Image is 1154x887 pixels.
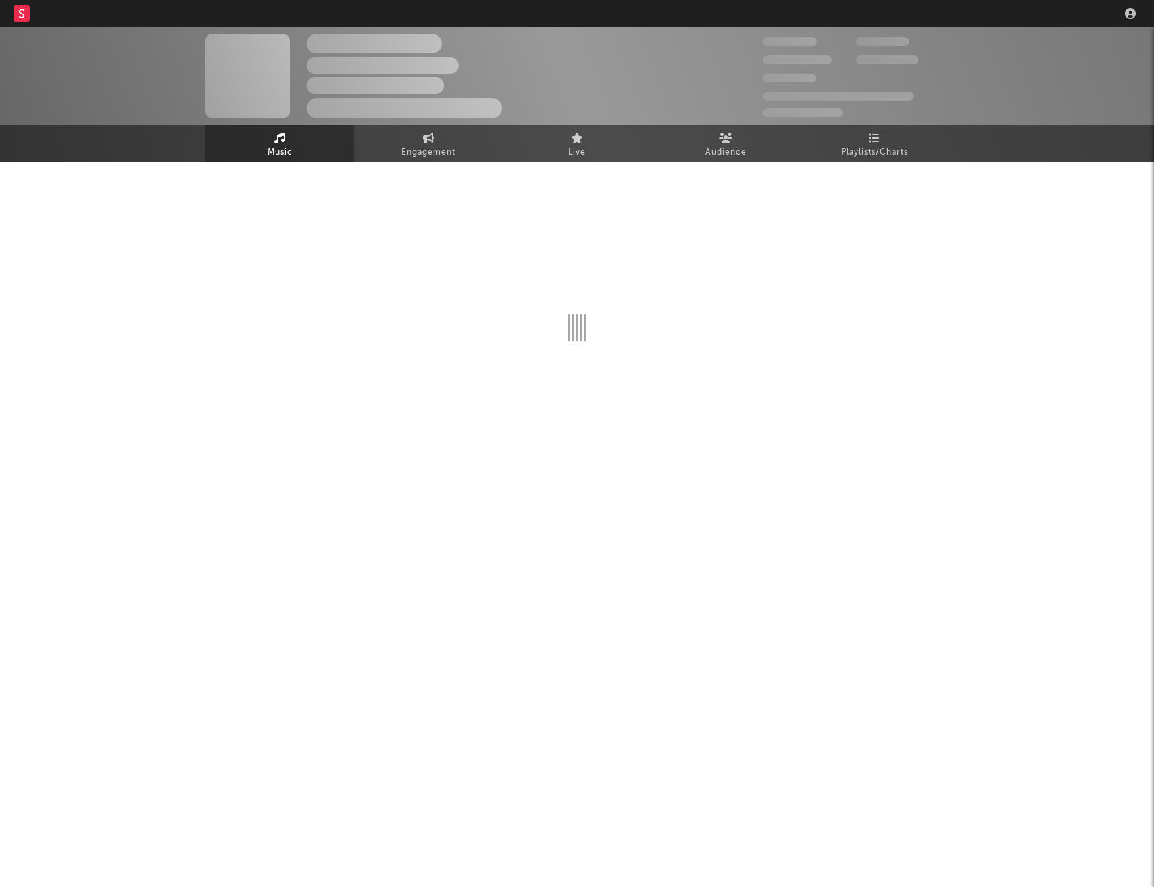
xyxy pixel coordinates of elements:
span: Jump Score: 85.0 [763,108,843,117]
span: Audience [705,145,747,161]
a: Playlists/Charts [800,125,949,162]
span: Live [568,145,586,161]
a: Engagement [354,125,503,162]
span: Playlists/Charts [841,145,908,161]
span: 100,000 [856,37,909,46]
span: 50,000,000 Monthly Listeners [763,92,914,101]
a: Music [205,125,354,162]
a: Audience [651,125,800,162]
span: 100,000 [763,74,816,82]
span: Music [268,145,293,161]
span: 50,000,000 [763,55,832,64]
span: Engagement [401,145,455,161]
span: 1,000,000 [856,55,918,64]
span: 300,000 [763,37,817,46]
a: Live [503,125,651,162]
